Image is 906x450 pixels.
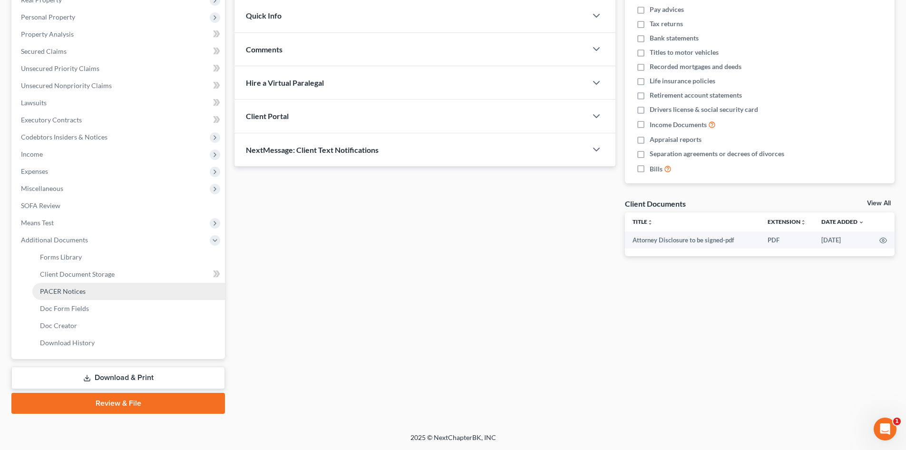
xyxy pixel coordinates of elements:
[13,60,225,77] a: Unsecured Priority Claims
[821,218,864,225] a: Date Added expand_more
[13,77,225,94] a: Unsecured Nonpriority Claims
[650,62,741,71] span: Recorded mortgages and deeds
[40,321,77,330] span: Doc Creator
[647,220,653,225] i: unfold_more
[182,433,724,450] div: 2025 © NextChapterBK, INC
[32,249,225,266] a: Forms Library
[633,218,653,225] a: Titleunfold_more
[21,47,67,55] span: Secured Claims
[246,78,324,87] span: Hire a Virtual Paralegal
[21,167,48,175] span: Expenses
[21,150,43,158] span: Income
[650,5,684,14] span: Pay advices
[13,197,225,214] a: SOFA Review
[650,149,784,159] span: Separation agreements or decrees of divorces
[858,220,864,225] i: expand_more
[40,287,86,295] span: PACER Notices
[21,30,74,38] span: Property Analysis
[814,231,872,249] td: [DATE]
[874,418,896,440] iframe: Intercom live chat
[650,135,701,144] span: Appraisal reports
[32,266,225,283] a: Client Document Storage
[800,220,806,225] i: unfold_more
[21,13,75,21] span: Personal Property
[768,218,806,225] a: Extensionunfold_more
[40,339,95,347] span: Download History
[11,367,225,389] a: Download & Print
[40,304,89,312] span: Doc Form Fields
[21,236,88,244] span: Additional Documents
[867,200,891,207] a: View All
[32,283,225,300] a: PACER Notices
[650,120,707,130] span: Income Documents
[21,201,60,210] span: SOFA Review
[760,231,814,249] td: PDF
[13,111,225,129] a: Executory Contracts
[13,94,225,111] a: Lawsuits
[11,393,225,414] a: Review & File
[246,45,283,54] span: Comments
[40,253,82,261] span: Forms Library
[246,111,289,120] span: Client Portal
[650,164,662,174] span: Bills
[13,43,225,60] a: Secured Claims
[650,19,683,29] span: Tax returns
[246,145,379,154] span: NextMessage: Client Text Notifications
[21,99,47,107] span: Lawsuits
[650,76,715,86] span: Life insurance policies
[21,133,107,141] span: Codebtors Insiders & Notices
[650,90,742,100] span: Retirement account statements
[32,334,225,351] a: Download History
[246,11,282,20] span: Quick Info
[21,116,82,124] span: Executory Contracts
[21,184,63,192] span: Miscellaneous
[650,48,719,57] span: Titles to motor vehicles
[893,418,901,425] span: 1
[13,26,225,43] a: Property Analysis
[21,219,54,227] span: Means Test
[32,317,225,334] a: Doc Creator
[625,199,686,209] div: Client Documents
[32,300,225,317] a: Doc Form Fields
[21,81,112,90] span: Unsecured Nonpriority Claims
[625,231,760,249] td: Attorney Disclosure to be signed-pdf
[40,270,115,278] span: Client Document Storage
[650,33,699,43] span: Bank statements
[650,105,758,114] span: Drivers license & social security card
[21,64,99,72] span: Unsecured Priority Claims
